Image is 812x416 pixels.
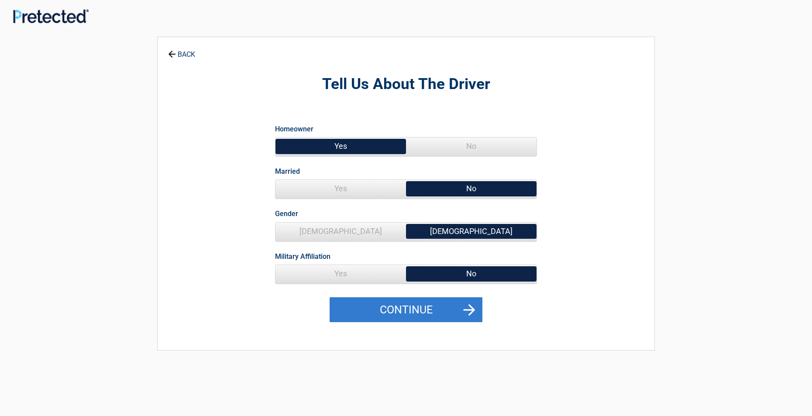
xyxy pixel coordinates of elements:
[166,43,197,58] a: BACK
[275,123,313,135] label: Homeowner
[275,208,298,220] label: Gender
[275,223,406,240] span: [DEMOGRAPHIC_DATA]
[275,265,406,282] span: Yes
[406,223,537,240] span: [DEMOGRAPHIC_DATA]
[275,180,406,197] span: Yes
[330,297,482,323] button: Continue
[13,9,89,23] img: Main Logo
[206,74,606,95] h2: Tell Us About The Driver
[406,138,537,155] span: No
[275,138,406,155] span: Yes
[275,165,300,177] label: Married
[275,251,330,262] label: Military Affiliation
[406,265,537,282] span: No
[406,180,537,197] span: No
